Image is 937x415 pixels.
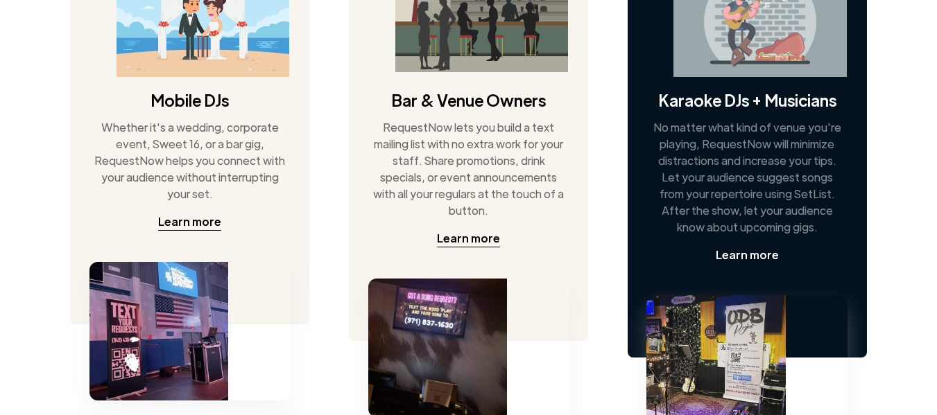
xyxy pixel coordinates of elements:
[373,119,565,219] div: RequestNow lets you build a text mailing list with no extra work for your staff. Share promotions...
[158,213,221,231] a: Learn more
[158,213,221,230] div: Learn more
[391,89,546,111] h4: Bar & Venue Owners
[742,371,937,415] iframe: LiveChat chat widget
[437,230,500,247] a: Learn more
[89,262,228,400] img: school dance with a poster
[652,119,843,236] div: No matter what kind of venue you're playing, RequestNow will minimize distractions and increase y...
[151,89,229,111] h4: Mobile DJs
[716,247,779,263] div: Learn more
[658,89,836,111] h4: Karaoke DJs + Musicians
[716,247,779,264] a: Learn more
[437,230,500,247] div: Learn more
[94,119,286,202] div: Whether it's a wedding, corporate event, Sweet 16, or a bar gig, RequestNow helps you connect wit...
